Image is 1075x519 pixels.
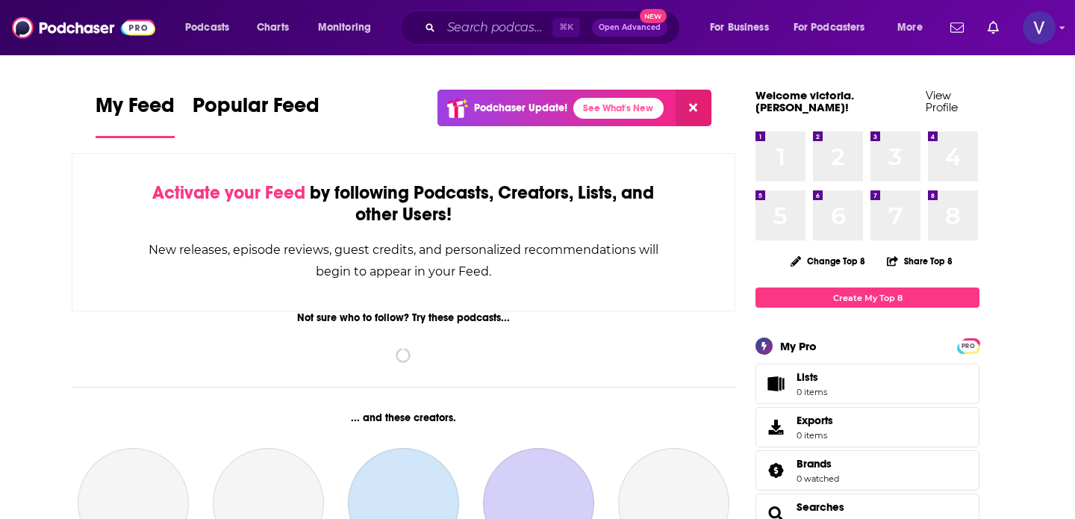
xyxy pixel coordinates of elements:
[780,339,817,353] div: My Pro
[257,17,289,38] span: Charts
[755,407,979,447] a: Exports
[72,311,735,324] div: Not sure who to follow? Try these podcasts...
[710,17,769,38] span: For Business
[441,16,552,40] input: Search podcasts, credits, & more...
[761,373,791,394] span: Lists
[147,239,660,282] div: New releases, episode reviews, guest credits, and personalized recommendations will begin to appe...
[797,370,827,384] span: Lists
[640,9,667,23] span: New
[797,370,818,384] span: Lists
[1023,11,1056,44] img: User Profile
[797,430,833,441] span: 0 items
[755,364,979,404] a: Lists
[193,93,320,127] span: Popular Feed
[96,93,175,127] span: My Feed
[592,19,667,37] button: Open AdvancedNew
[12,13,155,42] img: Podchaser - Follow, Share and Rate Podcasts
[318,17,371,38] span: Monitoring
[308,16,390,40] button: open menu
[247,16,298,40] a: Charts
[797,414,833,427] span: Exports
[897,17,923,38] span: More
[959,341,977,352] span: PRO
[552,18,580,37] span: ⌘ K
[599,24,661,31] span: Open Advanced
[1023,11,1056,44] span: Logged in as victoria.wilson
[782,252,874,270] button: Change Top 8
[886,246,953,276] button: Share Top 8
[573,98,664,119] a: See What's New
[1023,11,1056,44] button: Show profile menu
[72,411,735,424] div: ... and these creators.
[797,500,844,514] a: Searches
[784,16,887,40] button: open menu
[761,460,791,481] a: Brands
[797,387,827,397] span: 0 items
[699,16,788,40] button: open menu
[797,457,839,470] a: Brands
[926,88,958,114] a: View Profile
[944,15,970,40] a: Show notifications dropdown
[797,473,839,484] a: 0 watched
[982,15,1005,40] a: Show notifications dropdown
[755,288,979,308] a: Create My Top 8
[147,182,660,226] div: by following Podcasts, Creators, Lists, and other Users!
[193,93,320,138] a: Popular Feed
[152,181,305,204] span: Activate your Feed
[96,93,175,138] a: My Feed
[755,88,854,114] a: Welcome victoria.[PERSON_NAME]!
[887,16,941,40] button: open menu
[474,102,567,114] p: Podchaser Update!
[959,340,977,351] a: PRO
[175,16,249,40] button: open menu
[185,17,229,38] span: Podcasts
[414,10,694,45] div: Search podcasts, credits, & more...
[797,457,832,470] span: Brands
[794,17,865,38] span: For Podcasters
[755,450,979,491] span: Brands
[761,417,791,438] span: Exports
